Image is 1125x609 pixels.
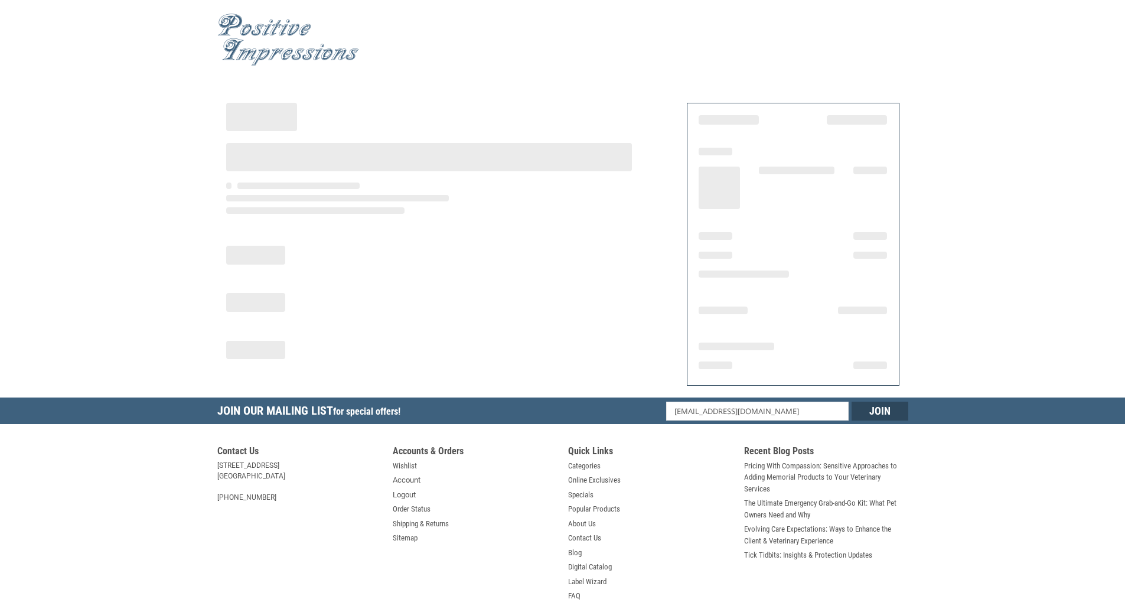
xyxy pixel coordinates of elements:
a: Categories [568,460,601,472]
a: Contact Us [568,532,601,544]
address: [STREET_ADDRESS] [GEOGRAPHIC_DATA] [PHONE_NUMBER] [217,460,381,503]
a: Wishlist [393,460,417,472]
a: FAQ [568,590,581,602]
h5: Accounts & Orders [393,445,557,460]
a: Evolving Care Expectations: Ways to Enhance the Client & Veterinary Experience [744,523,908,546]
h5: Quick Links [568,445,732,460]
a: About Us [568,518,596,530]
a: Order Status [393,503,431,515]
a: Digital Catalog [568,561,612,573]
a: Blog [568,547,582,559]
a: Tick Tidbits: Insights & Protection Updates [744,549,872,561]
a: Popular Products [568,503,620,515]
span: for special offers! [333,406,400,417]
h5: Recent Blog Posts [744,445,908,460]
img: Positive Impressions [217,14,359,66]
h5: Join Our Mailing List [217,398,406,428]
input: Join [852,402,908,421]
h5: Contact Us [217,445,381,460]
a: Label Wizard [568,576,606,588]
a: Account [393,474,420,486]
a: Shipping & Returns [393,518,449,530]
a: Sitemap [393,532,418,544]
a: Pricing With Compassion: Sensitive Approaches to Adding Memorial Products to Your Veterinary Serv... [744,460,908,495]
a: Online Exclusives [568,474,621,486]
input: Email [666,402,849,421]
a: The Ultimate Emergency Grab-and-Go Kit: What Pet Owners Need and Why [744,497,908,520]
a: Logout [393,489,416,501]
a: Specials [568,489,594,501]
